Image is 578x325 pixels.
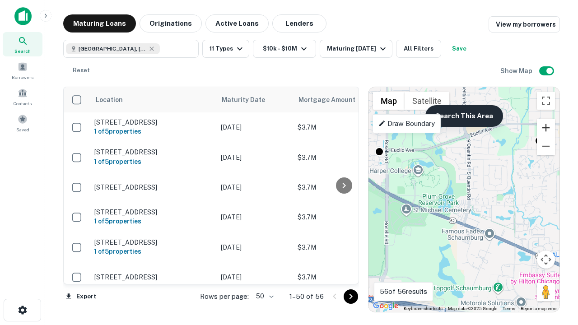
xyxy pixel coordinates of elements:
span: Contacts [14,100,32,107]
p: [DATE] [221,153,289,162]
span: [GEOGRAPHIC_DATA], [GEOGRAPHIC_DATA] [79,45,146,53]
iframe: Chat Widget [533,253,578,296]
button: Save your search to get updates of matches that match your search criteria. [445,40,474,58]
p: [STREET_ADDRESS] [94,148,212,156]
p: 1–50 of 56 [289,291,324,302]
span: Saved [16,126,29,133]
span: Search [14,47,31,55]
a: Contacts [3,84,42,109]
button: Reset [67,61,96,79]
div: Maturing [DATE] [327,43,388,54]
img: Google [371,300,401,312]
a: Open this area in Google Maps (opens a new window) [371,300,401,312]
p: [STREET_ADDRESS] [94,118,212,126]
p: 56 of 56 results [380,286,427,297]
button: Show satellite imagery [405,92,449,110]
div: 0 0 [368,87,559,312]
p: [DATE] [221,122,289,132]
button: Toggle fullscreen view [537,92,555,110]
h6: 1 of 5 properties [94,246,212,256]
p: $3.7M [298,122,388,132]
button: Zoom in [537,119,555,137]
a: Report a map error [521,306,557,311]
p: [DATE] [221,182,289,192]
button: Zoom out [537,137,555,155]
p: [DATE] [221,242,289,252]
a: Borrowers [3,58,42,83]
button: Lenders [272,14,326,32]
p: $3.7M [298,182,388,192]
button: Keyboard shortcuts [404,306,443,312]
button: All Filters [396,40,441,58]
p: Draw Boundary [378,118,435,129]
span: Map data ©2025 Google [448,306,497,311]
button: Map camera controls [537,251,555,269]
div: 50 [252,290,275,303]
img: capitalize-icon.png [14,7,32,25]
p: $3.7M [298,212,388,222]
p: [DATE] [221,272,289,282]
h6: 1 of 5 properties [94,216,212,226]
button: Originations [140,14,202,32]
p: $3.7M [298,242,388,252]
a: Search [3,32,42,56]
p: [DATE] [221,212,289,222]
button: Maturing Loans [63,14,136,32]
button: 11 Types [202,40,249,58]
p: [STREET_ADDRESS] [94,273,212,281]
a: Saved [3,111,42,135]
button: Search This Area [425,105,503,127]
button: Show street map [373,92,405,110]
th: Maturity Date [216,87,293,112]
button: Active Loans [205,14,269,32]
h6: 1 of 5 properties [94,157,212,167]
p: [STREET_ADDRESS] [94,183,212,191]
p: $3.7M [298,272,388,282]
h6: 1 of 5 properties [94,126,212,136]
span: Mortgage Amount [298,94,367,105]
p: $3.7M [298,153,388,162]
a: Terms (opens in new tab) [503,306,515,311]
button: Export [63,290,98,303]
span: Location [95,94,123,105]
button: Go to next page [344,289,358,304]
th: Mortgage Amount [293,87,392,112]
button: $10k - $10M [253,40,316,58]
span: Borrowers [12,74,33,81]
button: Maturing [DATE] [320,40,392,58]
p: [STREET_ADDRESS] [94,208,212,216]
th: Location [90,87,216,112]
p: Rows per page: [200,291,249,302]
h6: Show Map [500,66,534,76]
a: View my borrowers [489,16,560,32]
p: [STREET_ADDRESS] [94,238,212,246]
span: Maturity Date [222,94,277,105]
